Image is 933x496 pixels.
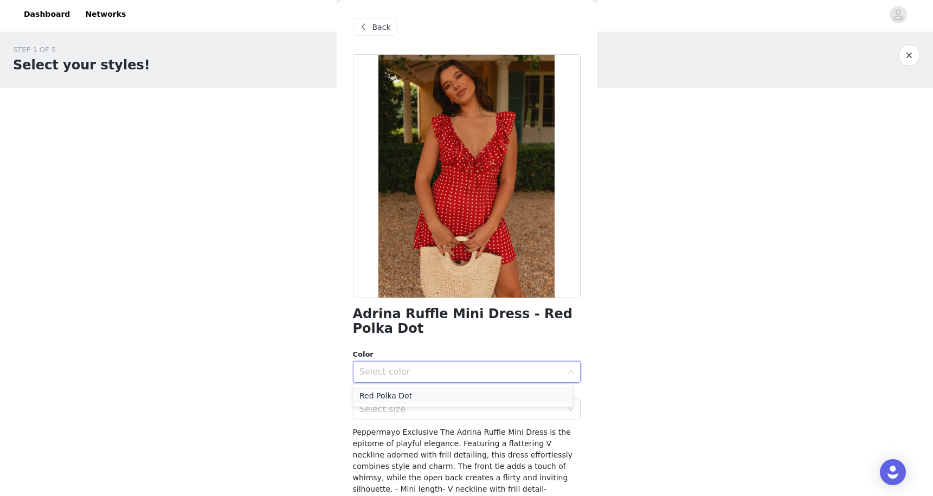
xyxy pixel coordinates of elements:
h1: Select your styles! [13,55,150,75]
h1: Adrina Ruffle Mini Dress - Red Polka Dot [353,307,581,336]
div: Select size [359,404,562,415]
i: icon: down [568,369,574,376]
i: icon: down [568,406,574,414]
li: Red Polka Dot [353,387,572,404]
a: Networks [79,2,132,27]
div: avatar [893,6,903,23]
div: Open Intercom Messenger [880,459,906,485]
span: Back [372,22,391,33]
div: Select color [359,366,562,377]
div: STEP 1 OF 5 [13,44,150,55]
div: Color [353,349,581,360]
a: Dashboard [17,2,76,27]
